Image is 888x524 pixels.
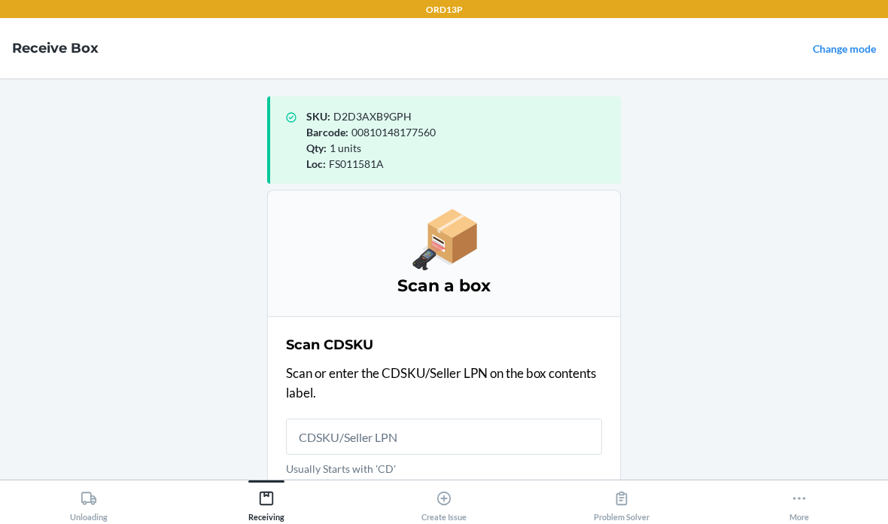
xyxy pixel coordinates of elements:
[248,484,284,522] div: Receiving
[306,157,326,170] span: Loc :
[421,484,467,522] div: Create Issue
[813,42,876,55] a: Change mode
[286,461,602,477] p: Usually Starts with 'CD'
[533,480,710,522] button: Problem Solver
[710,480,888,522] button: More
[306,142,327,154] span: Qty :
[355,480,533,522] button: Create Issue
[330,142,361,154] span: 1 units
[351,126,436,139] span: 00810148177560
[178,480,355,522] button: Receiving
[286,335,373,355] h2: Scan CDSKU
[426,3,463,17] p: ORD13P
[333,110,412,123] span: D2D3AXB9GPH
[70,484,108,522] div: Unloading
[594,484,649,522] div: Problem Solver
[306,126,348,139] span: Barcode :
[12,38,99,58] h4: Receive Box
[286,419,602,455] input: Usually Starts with 'CD'
[789,484,809,522] div: More
[329,157,384,170] span: FS011581A
[286,274,602,298] h3: Scan a box
[286,364,602,402] p: Scan or enter the CDSKU/Seller LPN on the box contents label.
[306,110,330,123] span: SKU :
